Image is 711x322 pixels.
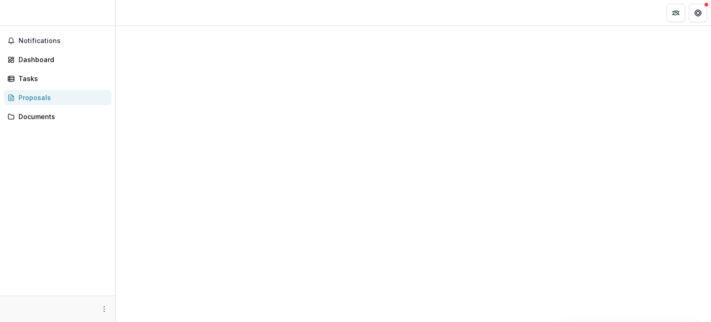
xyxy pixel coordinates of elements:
a: Documents [4,109,112,124]
button: Partners [667,4,685,22]
button: More [99,303,110,315]
span: Notifications [19,37,108,45]
button: Get Help [689,4,707,22]
a: Tasks [4,71,112,86]
div: Documents [19,112,104,121]
div: Proposals [19,93,104,102]
div: Tasks [19,74,104,83]
button: Notifications [4,33,112,48]
div: Dashboard [19,55,104,64]
a: Dashboard [4,52,112,67]
a: Proposals [4,90,112,105]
